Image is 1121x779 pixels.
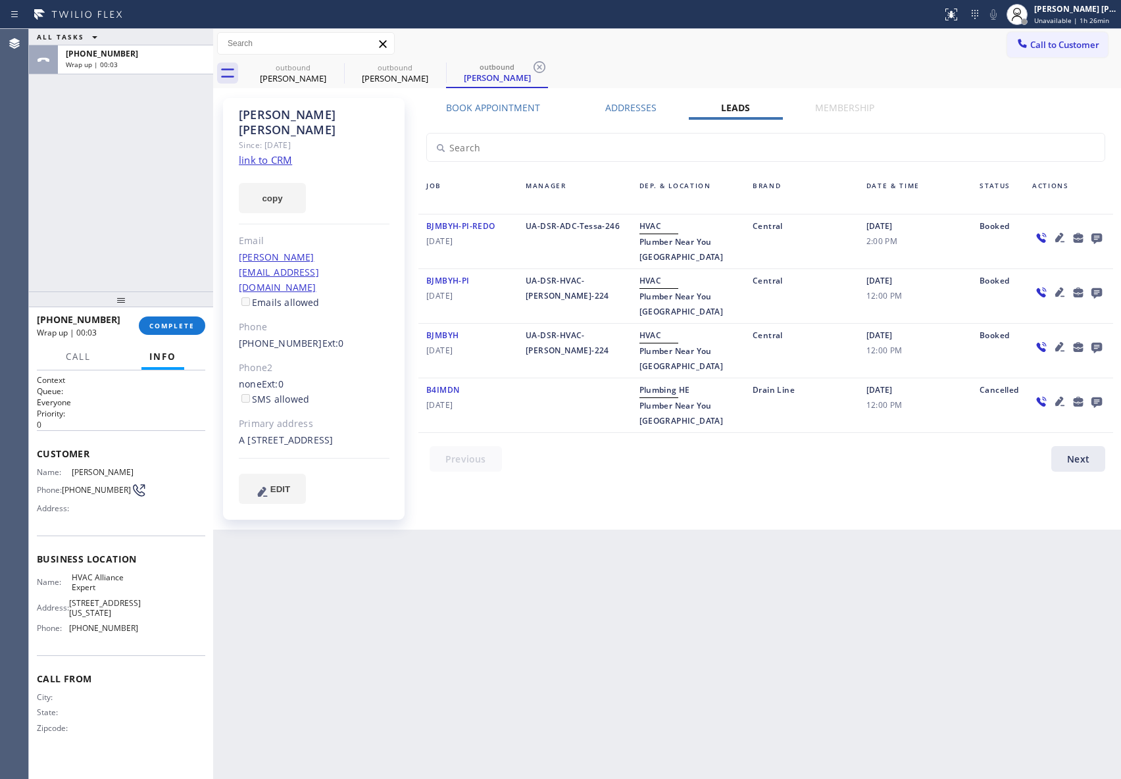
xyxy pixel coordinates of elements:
span: [PERSON_NAME] [72,467,137,477]
button: ALL TASKS [29,29,111,45]
div: Brand [745,179,859,210]
div: [PERSON_NAME] [243,72,343,84]
span: [DATE] [426,343,510,358]
span: Plumbing HE [639,384,690,395]
span: [PHONE_NUMBER] [66,48,138,59]
div: Central [745,273,859,319]
div: Manager [518,179,632,210]
span: HVAC [639,275,662,286]
div: Booked [972,218,1024,264]
span: Wrap up | 00:03 [37,327,97,338]
div: UA-DSR-ADC-Tessa-246 [518,218,632,264]
div: [DATE] [859,273,972,319]
span: Call [66,351,91,363]
input: Search [427,134,1105,161]
div: none [239,377,389,407]
span: COMPLETE [149,321,195,330]
div: [PERSON_NAME] [PERSON_NAME] [1034,3,1117,14]
span: Customer [37,447,205,460]
button: copy [239,183,306,213]
a: [PERSON_NAME][EMAIL_ADDRESS][DOMAIN_NAME] [239,251,319,293]
h1: Context [37,374,205,386]
div: outbound [243,63,343,72]
span: Phone: [37,623,69,633]
span: BJMBYH [426,330,459,341]
div: A [STREET_ADDRESS] [239,433,389,448]
span: BJMBYH-PI [426,275,470,286]
span: Address: [37,603,69,613]
div: [PERSON_NAME] [PERSON_NAME] [239,107,389,138]
div: Central [745,328,859,374]
span: 2:00 PM [866,234,964,249]
span: Name: [37,577,72,587]
div: Booked [972,328,1024,374]
span: 12:00 PM [866,288,964,303]
input: SMS allowed [241,394,250,403]
div: Job [418,179,518,210]
div: Central [745,218,859,264]
span: [PHONE_NUMBER] [69,623,138,633]
button: Info [141,344,184,370]
label: Book Appointment [446,101,540,114]
span: [STREET_ADDRESS][US_STATE] [69,598,141,618]
div: Date & Time [859,179,972,210]
h2: Queue: [37,386,205,397]
div: Since: [DATE] [239,138,389,153]
div: Phone [239,320,389,335]
span: Plumber Near You [GEOGRAPHIC_DATA] [639,236,724,263]
div: [PERSON_NAME] [345,72,445,84]
div: [DATE] [859,328,972,374]
div: Drain Line [745,382,859,428]
span: Ext: 0 [262,378,284,390]
span: Name: [37,467,72,477]
span: State: [37,707,72,717]
div: Dep. & Location [632,179,745,210]
div: James Keifer [243,59,343,88]
div: outbound [345,63,445,72]
div: Status [972,179,1024,210]
div: James Keifer [345,59,445,88]
div: Email [239,234,389,249]
div: Primary address [239,416,389,432]
span: HVAC [639,330,662,341]
div: outbound [447,62,547,72]
button: COMPLETE [139,316,205,335]
span: [DATE] [426,234,510,249]
button: Call to Customer [1007,32,1108,57]
span: 12:00 PM [866,343,964,358]
div: [PERSON_NAME] [447,72,547,84]
span: [PHONE_NUMBER] [37,313,120,326]
div: James Keifer [447,59,547,87]
span: [DATE] [426,397,510,413]
span: Unavailable | 1h 26min [1034,16,1109,25]
label: Addresses [605,101,657,114]
p: Everyone [37,397,205,408]
div: [DATE] [859,382,972,428]
label: Membership [815,101,874,114]
span: Ext: 0 [322,337,344,349]
span: Business location [37,553,205,565]
h2: Priority: [37,408,205,419]
span: Plumber Near You [GEOGRAPHIC_DATA] [639,400,724,426]
div: [DATE] [859,218,972,264]
span: Phone: [37,485,62,495]
span: Call to Customer [1030,39,1099,51]
span: B4IMDN [426,384,459,395]
span: City: [37,692,72,702]
span: Wrap up | 00:03 [66,60,118,69]
span: ALL TASKS [37,32,84,41]
span: EDIT [270,484,290,494]
input: Emails allowed [241,297,250,306]
span: 12:00 PM [866,397,964,413]
button: Mute [984,5,1003,24]
p: 0 [37,419,205,430]
button: EDIT [239,474,306,504]
label: SMS allowed [239,393,309,405]
div: Actions [1024,179,1113,210]
span: Plumber Near You [GEOGRAPHIC_DATA] [639,345,724,372]
div: Phone2 [239,361,389,376]
div: UA-DSR-HVAC-[PERSON_NAME]-224 [518,328,632,374]
span: Call From [37,672,205,685]
label: Emails allowed [239,296,320,309]
div: UA-DSR-HVAC-[PERSON_NAME]-224 [518,273,632,319]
